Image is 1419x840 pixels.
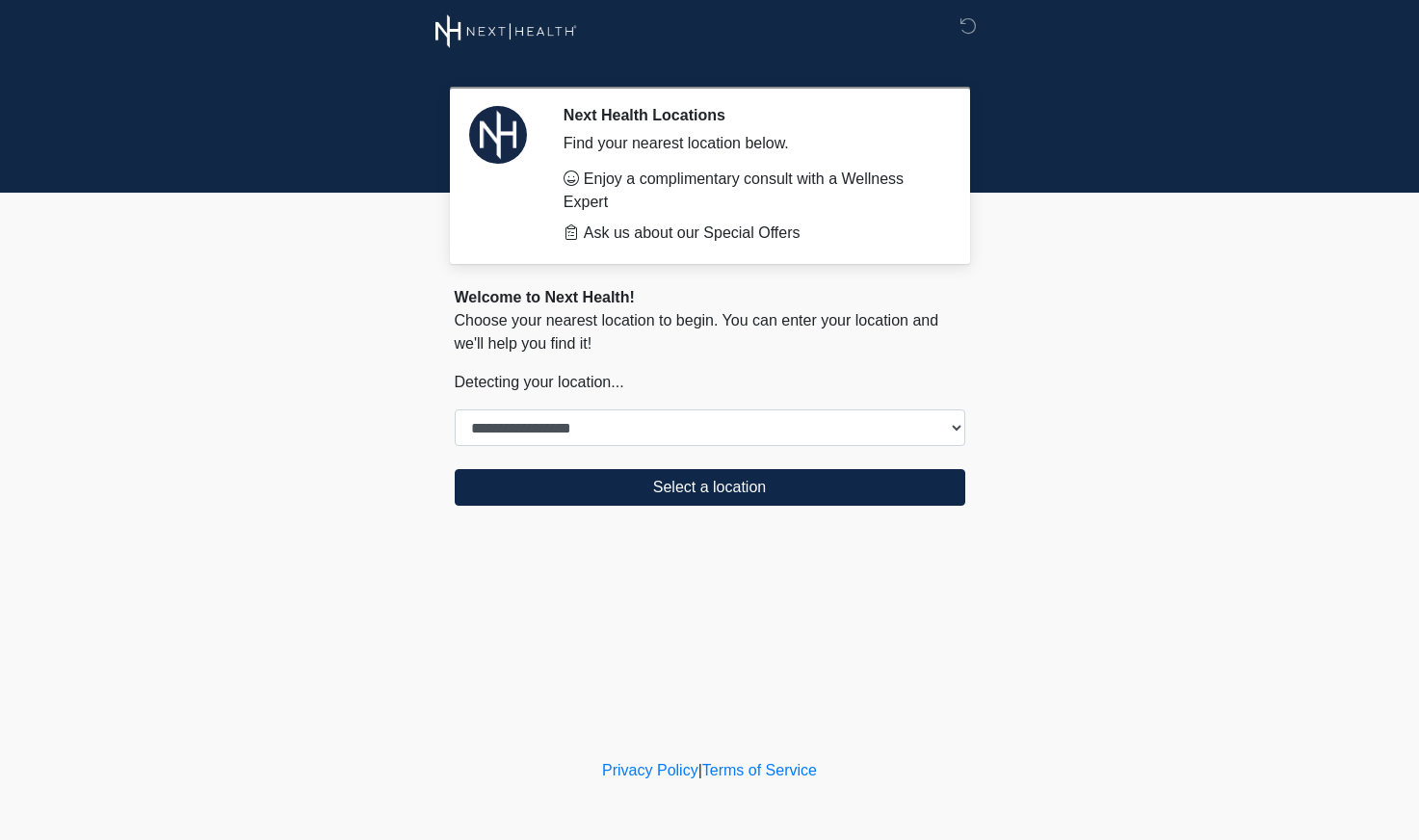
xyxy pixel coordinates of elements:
[435,14,577,48] img: Next Health Wellness Logo
[455,312,939,352] span: Choose your nearest location to begin. You can enter your location and we'll help you find it!
[455,286,965,309] div: Welcome to Next Health!
[564,106,936,124] h2: Next Health Locations
[564,132,936,155] div: Find your nearest location below.
[455,469,965,506] button: Select a location
[564,222,936,245] li: Ask us about our Special Offers
[469,106,527,164] img: Agent Avatar
[564,168,936,214] li: Enjoy a complimentary consult with a Wellness Expert
[698,762,702,778] a: |
[702,762,817,778] a: Terms of Service
[602,762,698,778] a: Privacy Policy
[455,374,624,390] span: Detecting your location...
